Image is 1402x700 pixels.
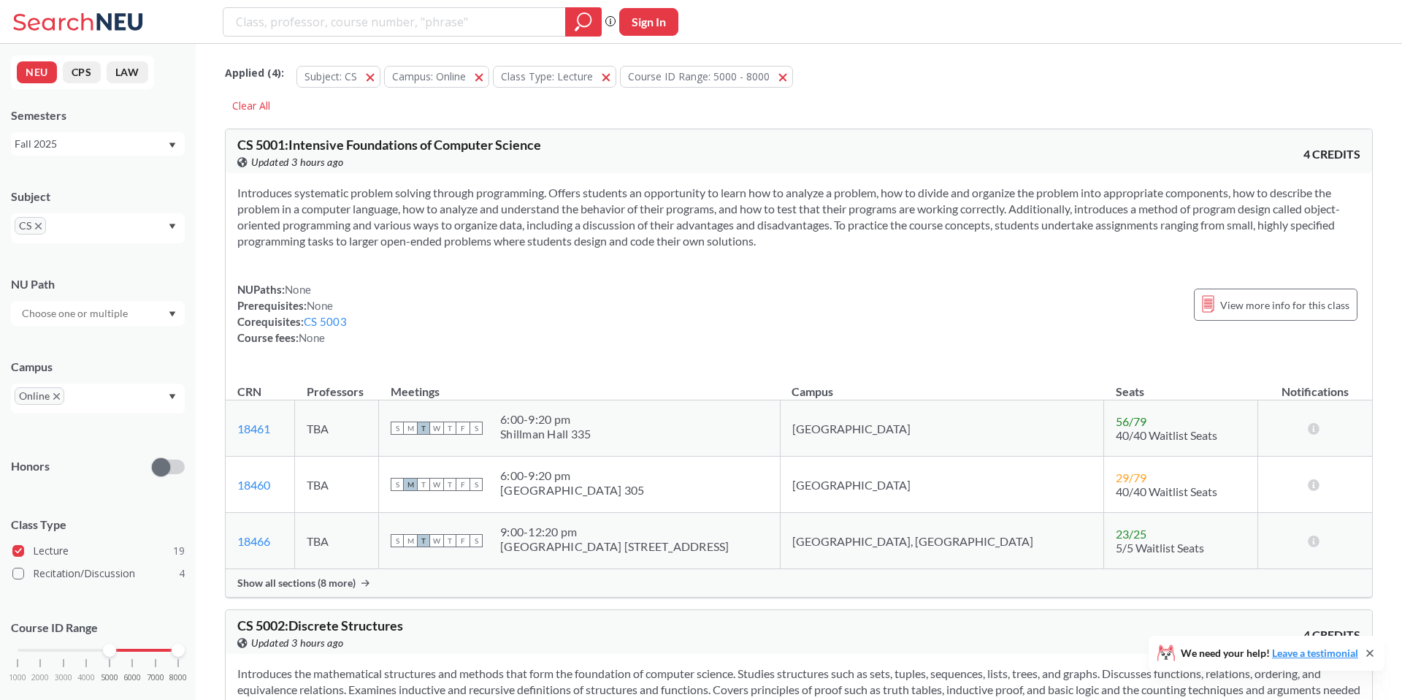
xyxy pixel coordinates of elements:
[1303,627,1360,643] span: 4 CREDITS
[500,525,729,539] div: 9:00 - 12:20 pm
[234,9,555,34] input: Class, professor, course number, "phrase"
[470,534,483,547] span: S
[296,66,380,88] button: Subject: CS
[620,66,793,88] button: Course ID Range: 5000 - 8000
[417,534,430,547] span: T
[237,617,403,634] span: CS 5002 : Discrete Structures
[11,620,185,636] p: Course ID Range
[1303,146,1360,162] span: 4 CREDITS
[780,369,1104,400] th: Campus
[11,517,185,533] span: Class Type
[1116,428,1217,442] span: 40/40 Waitlist Seats
[169,224,176,229] svg: Dropdown arrow
[1116,484,1217,498] span: 40/40 Waitlist Seats
[780,513,1104,569] td: [GEOGRAPHIC_DATA], [GEOGRAPHIC_DATA]
[226,569,1372,597] div: Show all sections (8 more)
[173,543,185,559] span: 19
[31,674,49,682] span: 2000
[295,457,379,513] td: TBA
[443,478,456,491] span: T
[295,400,379,457] td: TBA
[470,422,483,435] span: S
[11,213,185,243] div: CSX to remove pillDropdown arrow
[12,564,185,583] label: Recitation/Discussion
[237,422,270,435] a: 18461
[101,674,118,682] span: 5000
[456,534,470,547] span: F
[379,369,781,400] th: Meetings
[304,315,347,328] a: CS 5003
[404,422,417,435] span: M
[169,394,176,400] svg: Dropdown arrow
[15,217,46,235] span: CSX to remove pill
[780,400,1104,457] td: [GEOGRAPHIC_DATA]
[299,331,325,344] span: None
[123,674,141,682] span: 6000
[391,422,404,435] span: S
[237,185,1360,249] section: Introduces systematic problem solving through programming. Offers students an opportunity to lear...
[169,674,187,682] span: 8000
[63,61,101,83] button: CPS
[1104,369,1257,400] th: Seats
[15,387,64,405] span: OnlineX to remove pill
[11,384,185,414] div: OnlineX to remove pillDropdown arrow
[107,61,148,83] button: LAW
[619,8,678,36] button: Sign In
[430,422,443,435] span: W
[11,276,185,292] div: NU Path
[169,311,176,317] svg: Dropdown arrow
[1116,527,1146,541] span: 23 / 25
[237,281,347,346] div: NUPaths: Prerequisites: Corequisites: Course fees:
[443,422,456,435] span: T
[500,539,729,554] div: [GEOGRAPHIC_DATA] [STREET_ADDRESS]
[1272,647,1358,659] a: Leave a testimonial
[500,412,591,427] div: 6:00 - 9:20 pm
[500,468,644,483] div: 6:00 - 9:20 pm
[391,534,404,547] span: S
[1220,296,1349,314] span: View more info for this class
[179,566,185,582] span: 4
[295,513,379,569] td: TBA
[237,577,356,590] span: Show all sections (8 more)
[9,674,26,682] span: 1000
[169,142,176,148] svg: Dropdown arrow
[77,674,95,682] span: 4000
[417,478,430,491] span: T
[11,301,185,326] div: Dropdown arrow
[35,223,42,229] svg: X to remove pill
[1116,414,1146,428] span: 56 / 79
[391,478,404,491] span: S
[295,369,379,400] th: Professors
[1116,541,1204,555] span: 5/5 Waitlist Seats
[11,189,185,205] div: Subject
[251,635,344,651] span: Updated 3 hours ago
[1181,648,1358,658] span: We need your help!
[565,7,602,37] div: magnifying glass
[500,427,591,441] div: Shillman Hall 335
[53,393,60,400] svg: X to remove pill
[237,534,270,548] a: 18466
[304,69,357,83] span: Subject: CS
[575,12,592,32] svg: magnifying glass
[237,384,261,400] div: CRN
[11,359,185,375] div: Campus
[384,66,489,88] button: Campus: Online
[443,534,456,547] span: T
[225,65,284,81] span: Applied ( 4 ):
[430,534,443,547] span: W
[11,132,185,156] div: Fall 2025Dropdown arrow
[493,66,616,88] button: Class Type: Lecture
[11,107,185,123] div: Semesters
[15,136,167,152] div: Fall 2025
[15,305,137,322] input: Choose one or multiple
[430,478,443,491] span: W
[501,69,593,83] span: Class Type: Lecture
[780,457,1104,513] td: [GEOGRAPHIC_DATA]
[470,478,483,491] span: S
[1257,369,1372,400] th: Notifications
[285,283,311,296] span: None
[237,137,541,153] span: CS 5001 : Intensive Foundations of Computer Science
[417,422,430,435] span: T
[225,95,277,117] div: Clear All
[456,422,470,435] span: F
